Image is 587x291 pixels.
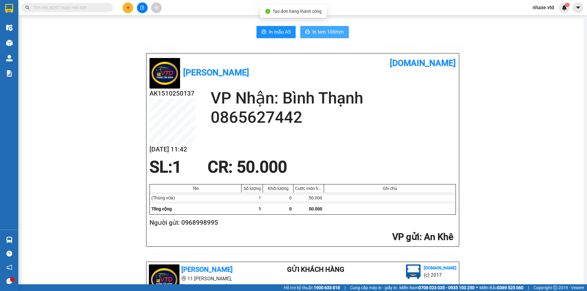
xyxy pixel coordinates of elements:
b: [PERSON_NAME] [181,266,233,273]
h2: AK1510250137 [150,89,195,99]
img: solution-icon [6,70,13,77]
span: CR : 50.000 [208,158,287,176]
input: Tìm tên, số ĐT hoặc mã đơn [34,4,106,11]
strong: 1900 633 818 [314,285,340,290]
img: warehouse-icon [6,40,13,46]
img: logo.jpg [150,58,180,89]
span: Cung cấp máy in - giấy in: [350,284,398,291]
b: [DOMAIN_NAME] [424,265,456,270]
img: warehouse-icon [6,24,13,31]
sup: 1 [565,3,569,7]
span: SL: [150,158,172,176]
span: VP gửi [392,231,419,242]
span: 1 [172,158,182,176]
h2: VP Nhận: Bình Thạnh [211,89,456,108]
li: (c) 2017 [424,271,456,279]
button: plus [123,2,133,13]
span: Tạo đơn hàng thành công [273,9,322,14]
button: caret-down [573,2,583,13]
span: Tổng cộng [151,206,172,211]
span: copyright [553,286,557,290]
span: Miền Nam [399,284,474,291]
div: Số lượng [243,186,261,191]
span: file-add [140,5,144,10]
span: check-circle [265,9,270,14]
h2: 0865627442 [211,108,456,127]
img: warehouse-icon [6,55,13,61]
img: icon-new-feature [562,5,567,10]
img: logo.jpg [406,264,421,279]
strong: 0369 525 060 [497,285,523,290]
div: (Thùng vừa) [150,192,242,203]
span: question-circle [6,251,12,256]
strong: 0708 023 035 - 0935 103 250 [419,285,474,290]
span: In mẫu A5 [269,28,291,36]
span: caret-down [575,5,581,10]
span: Hỗ trợ kỹ thuật: [284,284,340,291]
span: plus [126,5,130,10]
div: 1 [242,192,263,203]
button: file-add [137,2,148,13]
span: | [528,284,529,291]
span: search [25,5,30,10]
span: Miền Bắc [479,284,523,291]
span: | [345,284,345,291]
b: Gửi khách hàng [287,266,344,273]
span: notification [6,264,12,270]
span: 50.000 [309,206,322,211]
div: Khối lượng [264,186,292,191]
button: aim [151,2,162,13]
span: 1 [259,206,261,211]
h2: Người gửi: 0968998995 [150,218,453,228]
button: printerIn tem 100mm [300,26,349,38]
span: 1 [566,3,568,7]
div: Ghi chú [326,186,454,191]
img: warehouse-icon [6,237,13,243]
img: logo-vxr [5,4,13,13]
span: 0 [289,206,292,211]
span: nhaxe.vtd [528,4,559,11]
button: printerIn mẫu A5 [257,26,296,38]
span: printer [305,29,310,35]
div: Cước món hàng [295,186,322,191]
span: aim [154,5,158,10]
span: In tem 100mm [312,28,344,36]
b: [DOMAIN_NAME] [390,58,456,68]
span: ⚪️ [476,286,478,289]
h2: : An Khê [150,231,453,243]
div: 0 [263,192,293,203]
span: message [6,278,12,284]
h2: [DATE] 11:42 [150,144,195,155]
span: printer [261,29,266,35]
b: [PERSON_NAME] [183,67,249,78]
div: 50.000 [293,192,324,203]
span: environment [181,276,186,281]
div: Tên [151,186,240,191]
